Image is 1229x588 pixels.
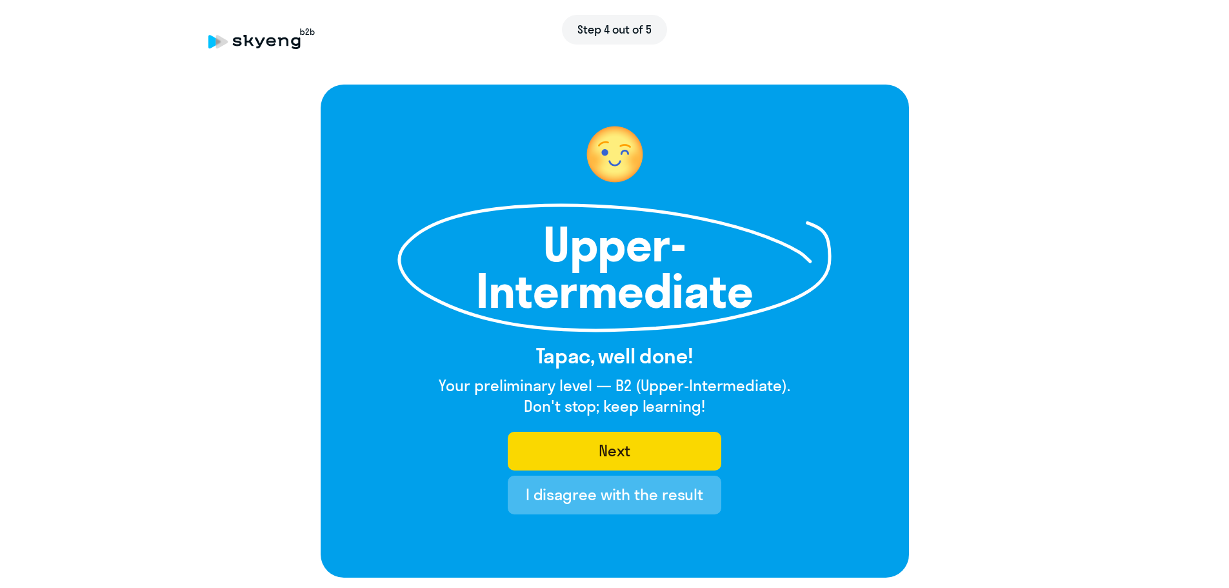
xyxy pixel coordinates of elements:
[508,432,721,471] button: Next
[526,484,703,505] div: I disagree with the result
[508,476,721,514] button: I disagree with the result
[439,396,790,416] h4: Don't stop; keep learning!
[439,375,790,396] h4: Your preliminary level — B2 (Upper-Intermediate).
[599,440,630,461] div: Next
[576,116,654,193] img: level
[466,221,763,314] h1: Upper-Intermediate
[577,21,651,38] span: Step 4 out of 5
[439,343,790,369] h3: Тарас, well done!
